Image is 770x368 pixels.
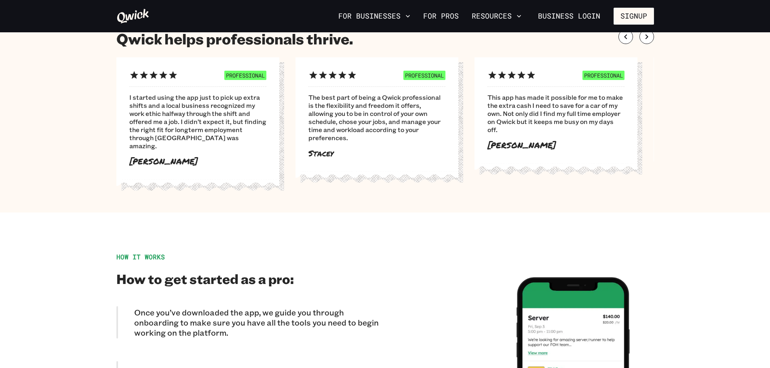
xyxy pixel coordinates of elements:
div: Once you’ve downloaded the app, we guide you through onboarding to make sure you have all the too... [116,306,385,339]
span: I started using the app just to pick up extra shifts and a local business recognized my work ethi... [129,93,266,150]
h2: How to get started as a pro: [116,271,385,287]
span: The best part of being a Qwick professional is the flexibility and freedom it offers, allowing yo... [308,93,445,142]
h1: Qwick helps professionals thrive. [116,29,353,48]
p: Once you’ve downloaded the app, we guide you through onboarding to make sure you have all the too... [134,307,385,338]
div: HOW IT WORKS [116,253,385,261]
span: PROFESSIONAL [582,71,624,80]
span: PROFESSIONAL [403,71,445,80]
span: PROFESSIONAL [224,71,266,80]
p: [PERSON_NAME] [129,156,266,166]
a: For Pros [420,9,462,23]
a: Business Login [531,8,607,25]
span: This app has made it possible for me to make the extra cash I need to save for a car of my own. N... [487,93,624,134]
button: Resources [468,9,525,23]
p: Stacey [308,148,445,158]
p: [PERSON_NAME] [487,140,624,150]
button: For Businesses [335,9,413,23]
button: Signup [614,8,654,25]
